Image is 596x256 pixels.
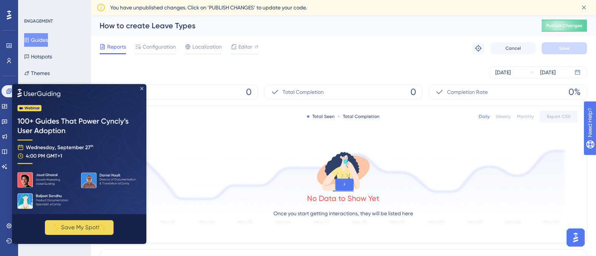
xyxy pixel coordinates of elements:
div: Monthly [517,113,534,120]
span: Publish Changes [546,23,582,29]
div: Total Seen [307,113,335,120]
span: Editor [238,42,252,51]
button: Themes [24,66,50,80]
span: Total Completion [283,87,324,97]
span: Completion Rate [447,87,488,97]
div: Daily [479,113,490,120]
p: Once you start getting interactions, they will be listed here [273,209,413,218]
button: Cancel [490,42,536,54]
span: Reports [107,42,126,51]
span: Export CSV [547,113,571,120]
div: Total Completion [338,113,379,120]
button: Hotspots [24,50,52,63]
button: ✨ Save My Spot!✨ [33,136,101,151]
div: Weekly [496,113,511,120]
div: How to create Leave Types [100,20,523,31]
iframe: UserGuiding AI Assistant Launcher [564,226,587,249]
div: Close Preview [128,3,131,6]
span: Localization [192,42,222,51]
div: ENGAGEMENT [24,18,53,24]
span: Save [559,45,570,51]
button: Guides [24,33,48,47]
div: [DATE] [540,68,556,77]
span: 0% [568,86,581,98]
span: 0 [410,86,416,98]
span: You have unpublished changes. Click on ‘PUBLISH CHANGES’ to update your code. [110,3,307,12]
div: [DATE] [495,68,511,77]
button: Publish Changes [542,20,587,32]
span: 0 [246,86,252,98]
div: No Data to Show Yet [307,193,379,204]
span: Cancel [505,45,521,51]
button: Export CSV [540,110,578,123]
span: Need Help? [18,2,47,11]
button: Save [542,42,587,54]
span: Configuration [143,42,176,51]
